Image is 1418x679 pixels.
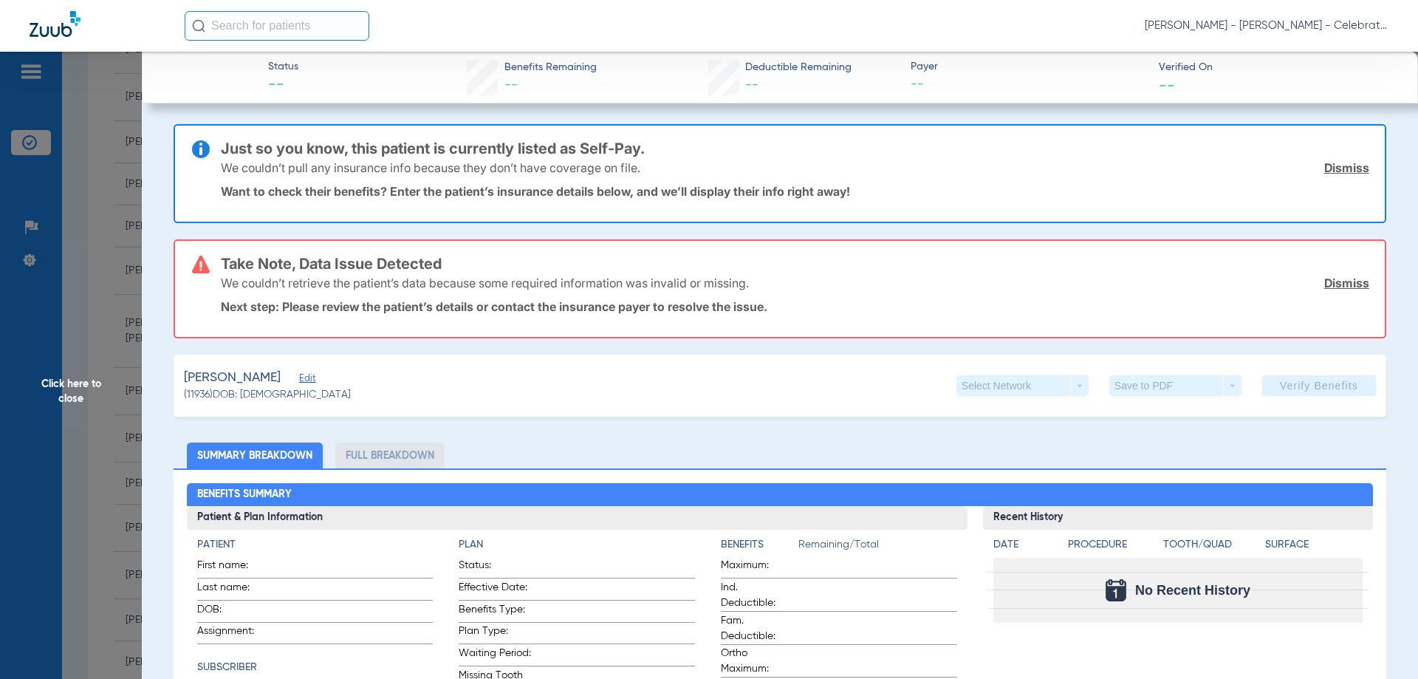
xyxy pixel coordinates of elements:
p: We couldn’t retrieve the patient’s data because some required information was invalid or missing. [221,276,749,290]
span: Edit [299,373,312,387]
iframe: Chat Widget [1344,608,1418,679]
li: Full Breakdown [335,443,445,468]
span: Fam. Deductible: [721,613,793,644]
p: We couldn’t pull any insurance info because they don’t have coverage on file. [221,160,640,175]
span: Last name: [197,580,270,600]
h4: Tooth/Quad [1163,537,1261,553]
span: Status: [459,558,531,578]
app-breakdown-title: Date [993,537,1055,558]
app-breakdown-title: Surface [1265,537,1363,558]
a: Dismiss [1324,276,1369,290]
span: Verified On [1159,60,1394,75]
h4: Surface [1265,537,1363,553]
app-breakdown-title: Tooth/Quad [1163,537,1261,558]
span: -- [504,78,518,92]
img: info-icon [192,140,210,158]
p: Next step: Please review the patient’s details or contact the insurance payer to resolve the issue. [221,299,1369,314]
span: Benefits Remaining [504,60,597,75]
span: First name: [197,558,270,578]
span: (11936) DOB: [DEMOGRAPHIC_DATA] [184,387,351,403]
span: Assignment: [197,624,270,644]
span: Deductible Remaining [745,60,852,75]
span: -- [911,75,1146,94]
img: Search Icon [192,19,205,33]
h4: Procedure [1068,537,1158,553]
span: Ind. Deductible: [721,580,793,611]
span: -- [745,78,758,92]
span: Maximum: [721,558,793,578]
span: No Recent History [1135,583,1250,598]
span: DOB: [197,602,270,622]
span: [PERSON_NAME] [184,369,281,387]
img: Calendar [1106,579,1126,601]
li: Summary Breakdown [187,443,323,468]
app-breakdown-title: Procedure [1068,537,1158,558]
span: -- [1159,77,1175,92]
span: Ortho Maximum: [721,646,793,677]
img: Zuub Logo [30,11,81,37]
h4: Plan [459,537,695,553]
span: [PERSON_NAME] - [PERSON_NAME] - Celebration Pediatric Dentistry [1145,18,1388,33]
span: Waiting Period: [459,646,531,666]
h2: Benefits Summary [187,483,1374,507]
app-breakdown-title: Benefits [721,537,798,558]
span: Plan Type: [459,624,531,644]
span: -- [268,75,298,96]
h3: Recent History [983,506,1374,530]
span: Benefits Type: [459,602,531,622]
input: Search for patients [185,11,369,41]
h4: Patient [197,537,434,553]
h3: Take Note, Data Issue Detected [221,256,1369,271]
a: Dismiss [1324,160,1369,175]
p: Want to check their benefits? Enter the patient’s insurance details below, and we’ll display thei... [221,184,1369,199]
h4: Subscriber [197,660,434,675]
h3: Just so you know, this patient is currently listed as Self-Pay. [221,141,1369,156]
h4: Date [993,537,1055,553]
span: Effective Date: [459,580,531,600]
h4: Benefits [721,537,798,553]
h3: Patient & Plan Information [187,506,967,530]
span: Status [268,59,298,75]
img: error-icon [192,256,210,273]
span: Remaining/Total [798,537,957,558]
span: Payer [911,59,1146,75]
